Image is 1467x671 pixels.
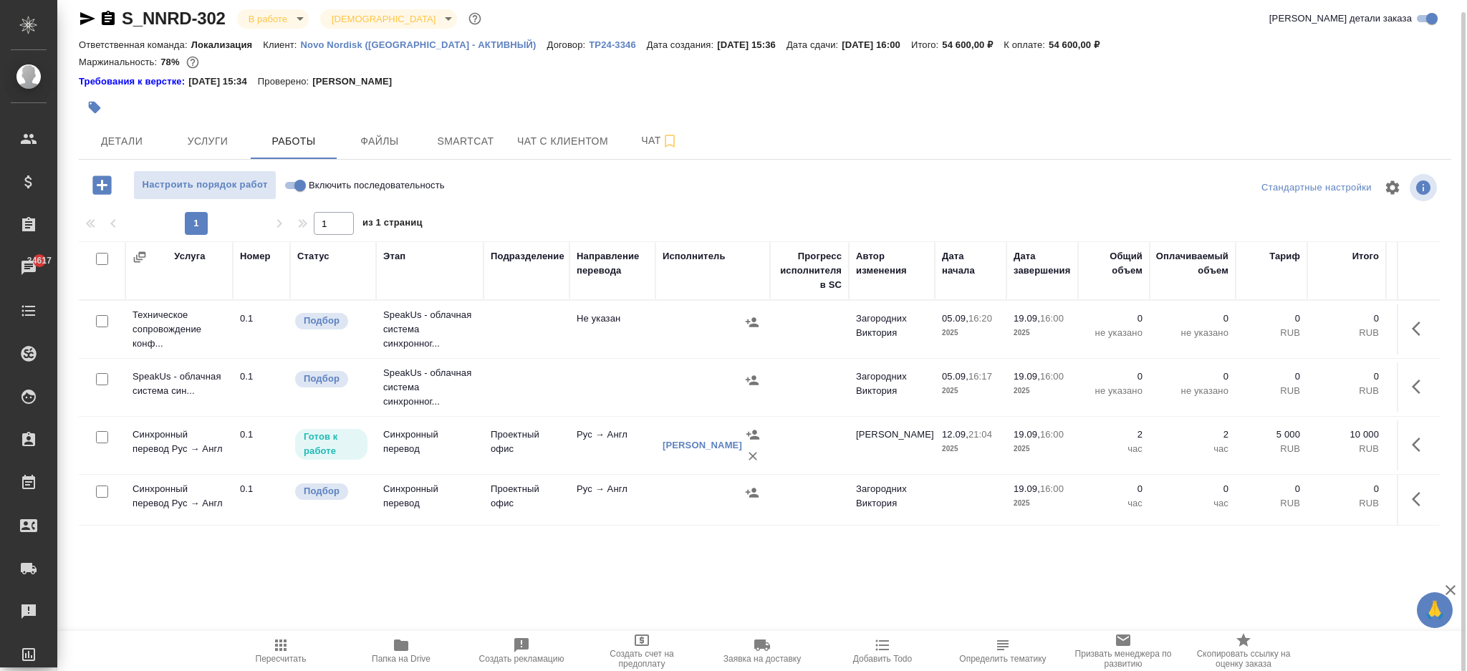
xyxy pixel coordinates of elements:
p: 0 [1314,370,1379,384]
div: Итого [1352,249,1379,264]
p: RUB [1314,384,1379,398]
p: Синхронный перевод [383,428,476,456]
div: Номер [240,249,271,264]
button: Здесь прячутся важные кнопки [1403,312,1438,346]
p: 78% [160,57,183,67]
td: Рус → Англ [569,420,655,470]
svg: Подписаться [661,132,678,150]
p: 16:00 [1040,483,1064,494]
p: 2025 [1014,326,1071,340]
button: Заявка на доставку [702,631,822,671]
span: [PERSON_NAME] детали заказа [1269,11,1412,26]
span: Детали [87,132,156,150]
div: В работе [320,9,457,29]
p: [DATE] 15:34 [188,74,258,89]
a: [PERSON_NAME] [663,440,742,450]
div: Тариф [1269,249,1300,264]
div: Статус [297,249,330,264]
span: Настроить таблицу [1375,170,1410,205]
button: Здесь прячутся важные кнопки [1403,428,1438,462]
td: Не указан [569,304,655,354]
span: Определить тематику [959,654,1046,664]
p: час [1157,442,1228,456]
p: Подбор [304,314,340,328]
p: 16:20 [968,313,992,324]
p: Подбор [304,372,340,386]
p: 2025 [942,384,999,398]
span: Услуги [173,132,242,150]
p: Проверено: [258,74,313,89]
p: Синхронный перевод [383,482,476,511]
p: 2025 [942,326,999,340]
button: Добавить работу [82,170,122,200]
p: 0 [1157,482,1228,496]
p: не указано [1157,326,1228,340]
td: [PERSON_NAME] [849,420,935,470]
p: 19.09, [1014,313,1040,324]
p: Клиент: [263,39,300,50]
p: Договор: [547,39,590,50]
button: Определить тематику [943,631,1063,671]
div: Общий объем [1085,249,1143,278]
div: Можно подбирать исполнителей [294,482,369,501]
div: Направление перевода [577,249,648,278]
span: Скопировать ссылку на оценку заказа [1192,649,1295,669]
td: Загородних Виктория [849,362,935,412]
p: 0 [1314,312,1379,326]
span: Призвать менеджера по развитию [1072,649,1175,669]
span: Работы [259,132,328,150]
p: 16:00 [1040,371,1064,382]
button: Назначить [741,370,763,391]
button: Назначить [741,482,763,503]
button: Призвать менеджера по развитию [1063,631,1183,671]
p: 2025 [1014,496,1071,511]
button: Назначить [741,312,763,333]
p: 2025 [1014,384,1071,398]
div: Дата завершения [1014,249,1071,278]
span: Чат с клиентом [517,132,608,150]
p: 5 000 [1243,428,1300,442]
p: 19.09, [1014,371,1040,382]
td: Рус → Англ [569,475,655,525]
p: 0 [1314,482,1379,496]
p: [PERSON_NAME] [312,74,403,89]
button: Создать рекламацию [461,631,582,671]
p: Novo Nordisk ([GEOGRAPHIC_DATA] - АКТИВНЫЙ) [301,39,547,50]
span: Заявка на доставку [723,654,801,664]
span: Посмотреть информацию [1410,174,1440,201]
span: 34617 [19,254,60,268]
button: Пересчитать [221,631,341,671]
p: ТР24-3346 [589,39,647,50]
td: Синхронный перевод Рус → Англ [125,420,233,470]
span: Включить последовательность [309,178,445,193]
p: RUB [1243,384,1300,398]
p: 05.09, [942,313,968,324]
div: Услуга [174,249,205,264]
button: Настроить порядок работ [133,170,276,200]
button: Удалить [742,445,764,467]
p: 54 600,00 ₽ [1049,39,1110,50]
p: 21:04 [968,429,992,440]
p: Готов к работе [304,430,359,458]
div: В работе [237,9,309,29]
button: Добавить Todo [822,631,943,671]
div: Дата начала [942,249,999,278]
p: 16:00 [1040,429,1064,440]
div: 0.1 [240,370,283,384]
div: 0.1 [240,312,283,326]
button: Назначить [742,424,764,445]
p: 0 [1085,370,1143,384]
button: Создать счет на предоплату [582,631,702,671]
p: 2025 [942,442,999,456]
p: 10 000 [1314,428,1379,442]
p: 16:00 [1040,313,1064,324]
p: [DATE] 16:00 [842,39,911,50]
p: 0 [1157,312,1228,326]
span: Добавить Todo [853,654,912,664]
p: Дата сдачи: [787,39,842,50]
p: RUB [1243,496,1300,511]
td: SpeakUs - облачная система син... [125,362,233,412]
p: 19.09, [1014,483,1040,494]
p: К оплате: [1004,39,1049,50]
p: час [1085,496,1143,511]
